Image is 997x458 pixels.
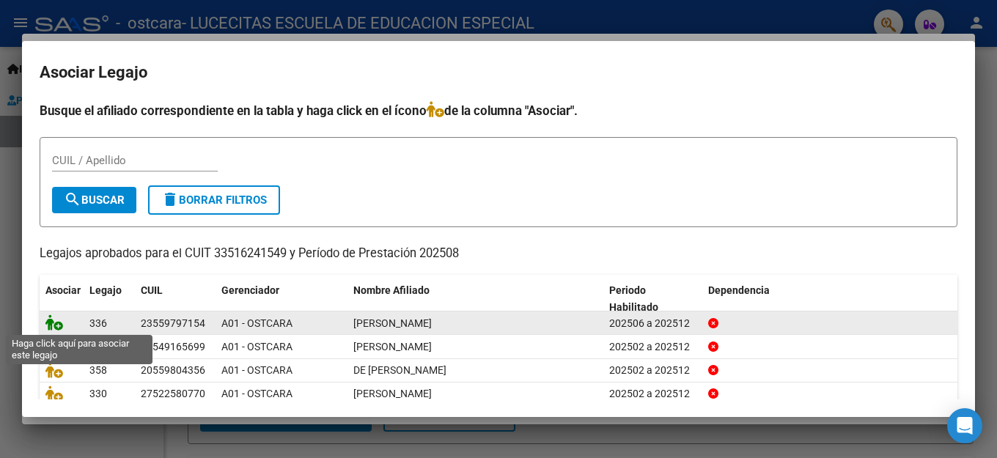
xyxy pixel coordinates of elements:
[141,385,205,402] div: 27522580770
[141,362,205,379] div: 20559804356
[221,388,293,399] span: A01 - OSTCARA
[702,275,958,323] datatable-header-cell: Dependencia
[221,317,293,329] span: A01 - OSTCARA
[89,317,107,329] span: 336
[161,191,179,208] mat-icon: delete
[89,364,107,376] span: 358
[221,364,293,376] span: A01 - OSTCARA
[221,341,293,352] span: A01 - OSTCARA
[353,284,430,296] span: Nombre Afiliado
[609,284,658,313] span: Periodo Habilitado
[141,284,163,296] span: CUIL
[141,339,205,355] div: 23549165699
[89,341,107,352] span: 369
[64,191,81,208] mat-icon: search
[609,315,696,332] div: 202506 a 202512
[40,59,957,86] h2: Asociar Legajo
[135,275,216,323] datatable-header-cell: CUIL
[40,101,957,120] h4: Busque el afiliado correspondiente en la tabla y haga click en el ícono de la columna "Asociar".
[609,385,696,402] div: 202502 a 202512
[609,362,696,379] div: 202502 a 202512
[353,341,432,352] span: CURZIO AGUSTIN
[40,245,957,263] p: Legajos aprobados para el CUIT 33516241549 y Período de Prestación 202508
[216,275,347,323] datatable-header-cell: Gerenciador
[353,364,446,376] span: DE ZAN NOAH
[148,185,280,215] button: Borrar Filtros
[353,388,432,399] span: BEREYRA LOANA
[947,408,982,443] div: Open Intercom Messenger
[40,275,84,323] datatable-header-cell: Asociar
[708,284,770,296] span: Dependencia
[161,193,267,207] span: Borrar Filtros
[89,388,107,399] span: 330
[347,275,603,323] datatable-header-cell: Nombre Afiliado
[45,284,81,296] span: Asociar
[221,284,279,296] span: Gerenciador
[84,275,135,323] datatable-header-cell: Legajo
[353,317,432,329] span: YEDRO ARIADNA
[141,315,205,332] div: 23559797154
[64,193,125,207] span: Buscar
[89,284,122,296] span: Legajo
[609,339,696,355] div: 202502 a 202512
[603,275,702,323] datatable-header-cell: Periodo Habilitado
[52,187,136,213] button: Buscar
